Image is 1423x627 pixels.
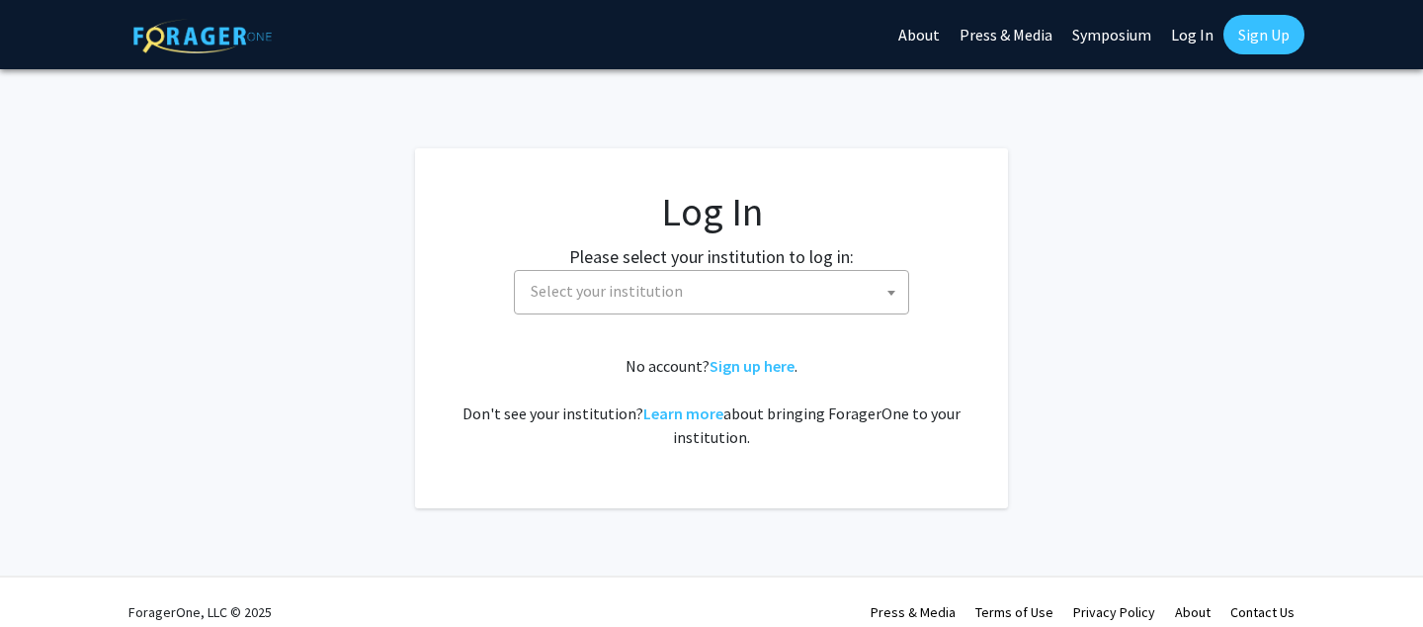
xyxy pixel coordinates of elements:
img: ForagerOne Logo [133,19,272,53]
h1: Log In [455,188,968,235]
span: Select your institution [523,271,908,312]
label: Please select your institution to log in: [569,243,854,270]
a: Sign up here [710,356,795,376]
span: Select your institution [514,270,909,314]
span: Select your institution [531,281,683,301]
a: Press & Media [871,603,956,621]
div: No account? . Don't see your institution? about bringing ForagerOne to your institution. [455,354,968,449]
a: Sign Up [1223,15,1304,54]
a: Contact Us [1230,603,1295,621]
a: About [1175,603,1211,621]
a: Terms of Use [975,603,1053,621]
a: Privacy Policy [1073,603,1155,621]
a: Learn more about bringing ForagerOne to your institution [643,403,723,423]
